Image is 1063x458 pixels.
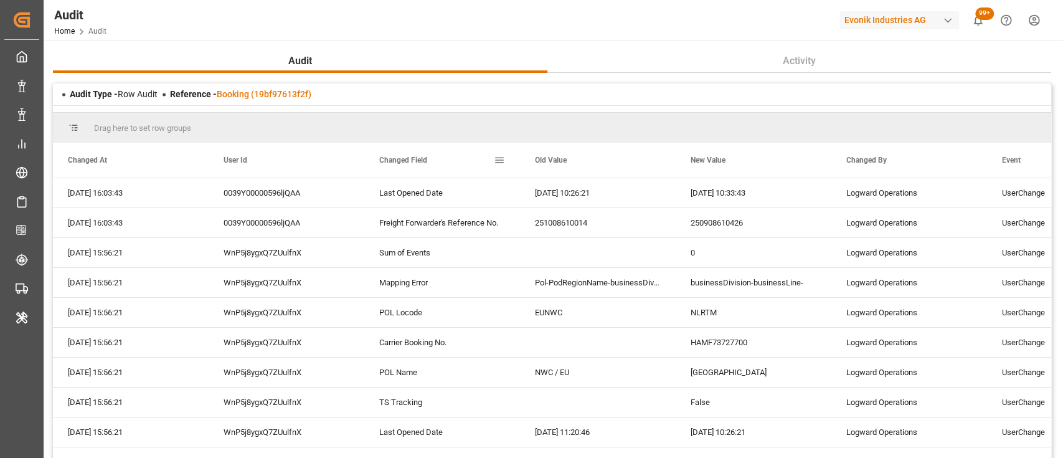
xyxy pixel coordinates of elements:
[364,178,520,208] div: Last Opened Date
[535,156,567,165] span: Old Value
[209,417,364,447] div: WnP5j8ygxQ7ZUulfnX
[831,268,987,297] div: Logward Operations
[364,238,520,267] div: Sum of Events
[170,89,311,99] span: Reference -
[54,6,106,24] div: Audit
[70,88,158,101] div: Row Audit
[676,268,831,297] div: businessDivision-businessLine-
[68,156,107,165] span: Changed At
[831,208,987,237] div: Logward Operations
[53,417,209,447] div: [DATE] 15:56:21
[676,208,831,237] div: 250908610426
[94,123,191,133] span: Drag here to set row groups
[676,388,831,417] div: False
[831,298,987,327] div: Logward Operations
[975,7,994,20] span: 99+
[209,178,364,208] div: 0039Y00000596ljQAA
[209,388,364,417] div: WnP5j8ygxQ7ZUulfnX
[839,11,959,29] div: Evonik Industries AG
[846,156,887,165] span: Changed By
[70,89,118,99] span: Audit Type -
[691,156,725,165] span: New Value
[520,417,676,447] div: [DATE] 11:20:46
[520,358,676,387] div: NWC / EU
[209,268,364,297] div: WnP5j8ygxQ7ZUulfnX
[224,156,247,165] span: User Id
[520,208,676,237] div: 251008610014
[520,268,676,297] div: Pol-PodRegionName-businessDivision-businessLine-
[364,298,520,327] div: POL Locode
[53,49,547,73] button: Audit
[831,238,987,267] div: Logward Operations
[364,358,520,387] div: POL Name
[53,328,209,357] div: [DATE] 15:56:21
[53,388,209,417] div: [DATE] 15:56:21
[53,298,209,327] div: [DATE] 15:56:21
[53,268,209,297] div: [DATE] 15:56:21
[364,328,520,357] div: Carrier Booking No.
[831,417,987,447] div: Logward Operations
[283,54,317,69] span: Audit
[209,328,364,357] div: WnP5j8ygxQ7ZUulfnX
[53,178,209,208] div: [DATE] 16:03:43
[676,417,831,447] div: [DATE] 10:26:21
[831,388,987,417] div: Logward Operations
[992,6,1020,34] button: Help Center
[364,208,520,237] div: Freight Forwarder's Reference No.
[364,388,520,417] div: TS Tracking
[676,328,831,357] div: HAMF73727700
[53,208,209,237] div: [DATE] 16:03:43
[53,358,209,387] div: [DATE] 15:56:21
[364,417,520,447] div: Last Opened Date
[831,328,987,357] div: Logward Operations
[379,156,427,165] span: Changed Field
[54,27,75,36] a: Home
[676,358,831,387] div: [GEOGRAPHIC_DATA]
[839,8,964,32] button: Evonik Industries AG
[676,178,831,208] div: [DATE] 10:33:43
[209,298,364,327] div: WnP5j8ygxQ7ZUulfnX
[520,178,676,208] div: [DATE] 10:26:21
[1002,156,1021,165] span: Event
[676,238,831,267] div: 0
[676,298,831,327] div: NLRTM
[964,6,992,34] button: show 100 new notifications
[209,358,364,387] div: WnP5j8ygxQ7ZUulfnX
[778,54,821,69] span: Activity
[217,89,311,99] a: Booking (19bf97613f2f)
[831,358,987,387] div: Logward Operations
[520,298,676,327] div: EUNWC
[209,208,364,237] div: 0039Y00000596ljQAA
[364,268,520,297] div: Mapping Error
[209,238,364,267] div: WnP5j8ygxQ7ZUulfnX
[547,49,1051,73] button: Activity
[53,238,209,267] div: [DATE] 15:56:21
[831,178,987,208] div: Logward Operations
